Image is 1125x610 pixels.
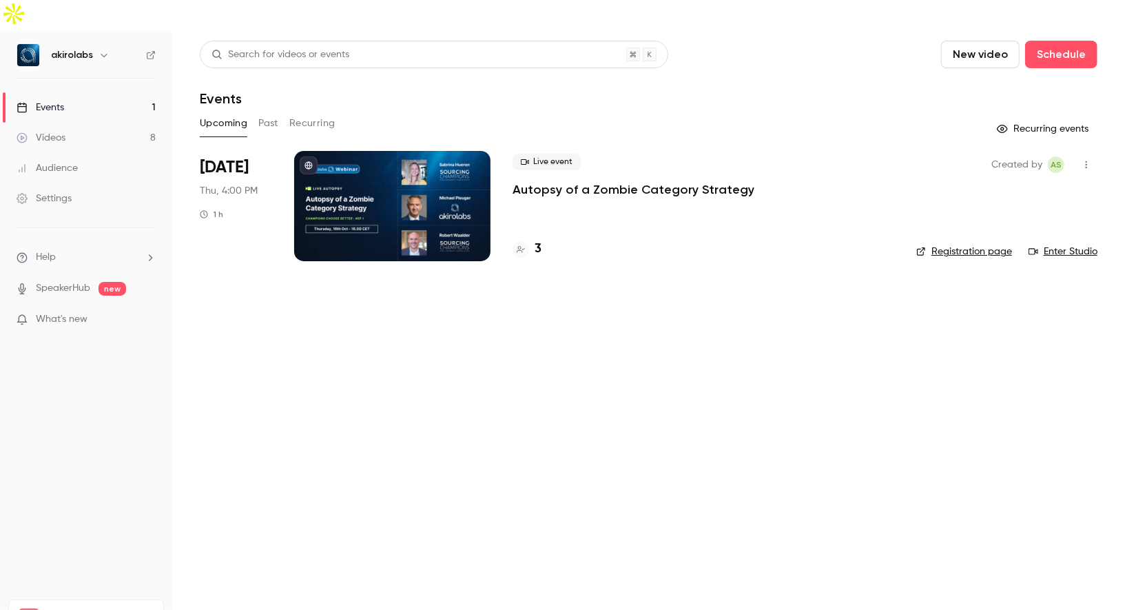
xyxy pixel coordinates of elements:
[36,281,90,296] a: SpeakerHub
[211,48,349,62] div: Search for videos or events
[289,112,336,134] button: Recurring
[1051,156,1062,173] span: AS
[99,282,126,296] span: new
[200,156,249,179] span: [DATE]
[17,250,156,265] li: help-dropdown-opener
[513,154,581,170] span: Live event
[200,209,223,220] div: 1 h
[941,41,1020,68] button: New video
[916,245,1012,258] a: Registration page
[258,112,278,134] button: Past
[36,250,56,265] span: Help
[200,112,247,134] button: Upcoming
[513,240,541,258] a: 3
[51,48,93,62] h6: akirolabs
[1029,245,1097,258] a: Enter Studio
[17,192,72,205] div: Settings
[991,156,1042,173] span: Created by
[17,101,64,114] div: Events
[17,44,39,66] img: akirolabs
[1025,41,1097,68] button: Schedule
[17,161,78,175] div: Audience
[991,118,1097,140] button: Recurring events
[200,90,242,107] h1: Events
[1048,156,1064,173] span: Aman Sadique
[200,184,258,198] span: Thu, 4:00 PM
[200,151,272,261] div: Oct 16 Thu, 4:00 PM (Europe/Berlin)
[535,240,541,258] h4: 3
[36,312,87,327] span: What's new
[17,131,65,145] div: Videos
[513,181,754,198] a: Autopsy of a Zombie Category Strategy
